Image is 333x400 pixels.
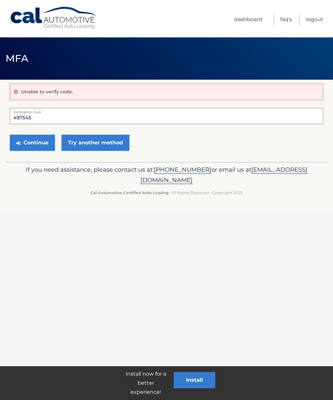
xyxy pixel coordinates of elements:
[280,14,292,25] a: FAQ's
[174,372,215,388] button: Install
[10,108,323,124] input: Verification Code
[10,135,55,151] button: Continue
[118,369,174,397] p: Install now for a better experience!
[90,190,168,195] strong: Cal Automotive Certified Auto Leasing
[15,165,318,185] p: If you need assistance, please contact us at: or email us at
[6,52,28,64] span: MFA
[61,135,129,151] a: Try another method
[10,7,98,30] a: Cal Automotive
[15,189,318,196] p: - All Rights Reserved - Copyright 2025
[21,89,73,95] p: Unable to verify code.
[306,14,323,25] a: Logout
[10,108,323,113] label: Verification Code
[234,14,262,25] a: Dashboard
